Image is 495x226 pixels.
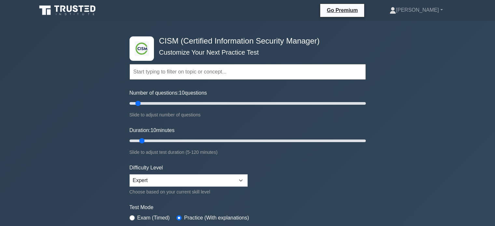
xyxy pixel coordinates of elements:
[130,164,163,172] label: Difficulty Level
[130,204,366,211] label: Test Mode
[179,90,185,96] span: 10
[130,148,366,156] div: Slide to adjust test duration (5-120 minutes)
[130,64,366,80] input: Start typing to filter on topic or concept...
[130,188,248,196] div: Choose based on your current skill level
[130,89,207,97] label: Number of questions: questions
[150,127,156,133] span: 10
[157,36,334,46] h4: CISM (Certified Information Security Manager)
[137,214,170,222] label: Exam (Timed)
[323,6,362,14] a: Go Premium
[130,126,175,134] label: Duration: minutes
[184,214,249,222] label: Practice (With explanations)
[130,111,366,119] div: Slide to adjust number of questions
[374,4,459,17] a: [PERSON_NAME]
